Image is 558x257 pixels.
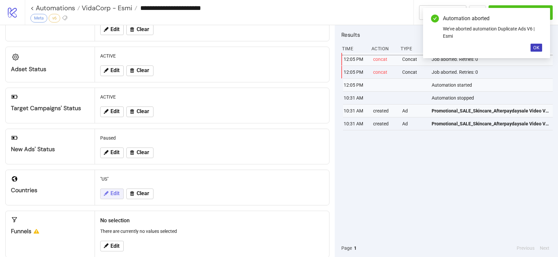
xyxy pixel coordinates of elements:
[110,108,119,114] span: Edit
[431,79,554,91] div: Automation started
[110,243,119,249] span: Edit
[432,120,550,127] span: Promotional_SALE_Skincare_Afterpaydaysale Video V2_Polished_Video_20250812_US
[431,66,554,78] div: Job aborted. Retries: 0
[126,107,153,117] button: Clear
[110,67,119,73] span: Edit
[372,66,397,78] div: concat
[30,14,47,22] div: Meta
[30,5,80,11] a: < Automations
[100,228,324,235] p: There are currently no values selected
[100,65,124,76] button: Edit
[100,189,124,199] button: Edit
[11,146,89,153] div: New Ads' Status
[126,24,153,35] button: Clear
[432,105,550,117] a: Promotional_SALE_Skincare_Afterpaydaysale Video V2_Polished_Video_20250812_US
[402,53,426,65] div: Concat
[372,117,397,130] div: created
[11,187,89,194] div: Countries
[343,117,368,130] div: 10:31 AM
[352,244,359,252] button: 1
[11,105,89,112] div: Target Campaigns' Status
[341,244,352,252] span: Page
[126,189,153,199] button: Clear
[431,15,439,22] span: check-circle
[443,15,542,22] div: Automation aborted
[137,108,149,114] span: Clear
[402,105,426,117] div: Ad
[11,65,89,73] div: Adset Status
[343,53,368,65] div: 12:05 PM
[400,42,425,55] div: Type
[100,107,124,117] button: Edit
[431,92,554,104] div: Automation stopped
[98,50,326,62] div: ACTIVE
[469,5,486,20] button: ...
[419,5,467,20] button: To Builder
[126,148,153,158] button: Clear
[343,105,368,117] div: 10:31 AM
[110,191,119,196] span: Edit
[137,26,149,32] span: Clear
[49,14,60,22] div: v6
[531,44,542,52] button: OK
[343,92,368,104] div: 10:31 AM
[137,191,149,196] span: Clear
[137,150,149,155] span: Clear
[126,65,153,76] button: Clear
[110,150,119,155] span: Edit
[11,228,89,235] div: Funnels
[98,91,326,103] div: ACTIVE
[402,66,426,78] div: Concat
[432,117,550,130] a: Promotional_SALE_Skincare_Afterpaydaysale Video V2_Polished_Video_20250812_US
[341,30,553,39] h2: Results
[341,42,366,55] div: Time
[372,53,397,65] div: concat
[100,148,124,158] button: Edit
[98,173,326,185] div: "US"
[100,216,324,225] h2: No selection
[533,45,539,50] span: OK
[100,24,124,35] button: Edit
[432,107,550,114] span: Promotional_SALE_Skincare_Afterpaydaysale Video V2_Polished_Video_20250812_US
[343,66,368,78] div: 12:05 PM
[538,244,551,252] button: Next
[343,79,368,91] div: 12:05 PM
[80,5,137,11] a: VidaCorp - Esmi
[489,5,553,20] button: Run Automation
[515,244,537,252] button: Previous
[80,4,132,12] span: VidaCorp - Esmi
[402,117,426,130] div: Ad
[137,67,149,73] span: Clear
[100,241,124,251] button: Edit
[98,132,326,144] div: Paused
[371,42,396,55] div: Action
[443,25,542,40] div: We've aborted automation Duplicate Ads V6 | Esmi
[372,105,397,117] div: created
[110,26,119,32] span: Edit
